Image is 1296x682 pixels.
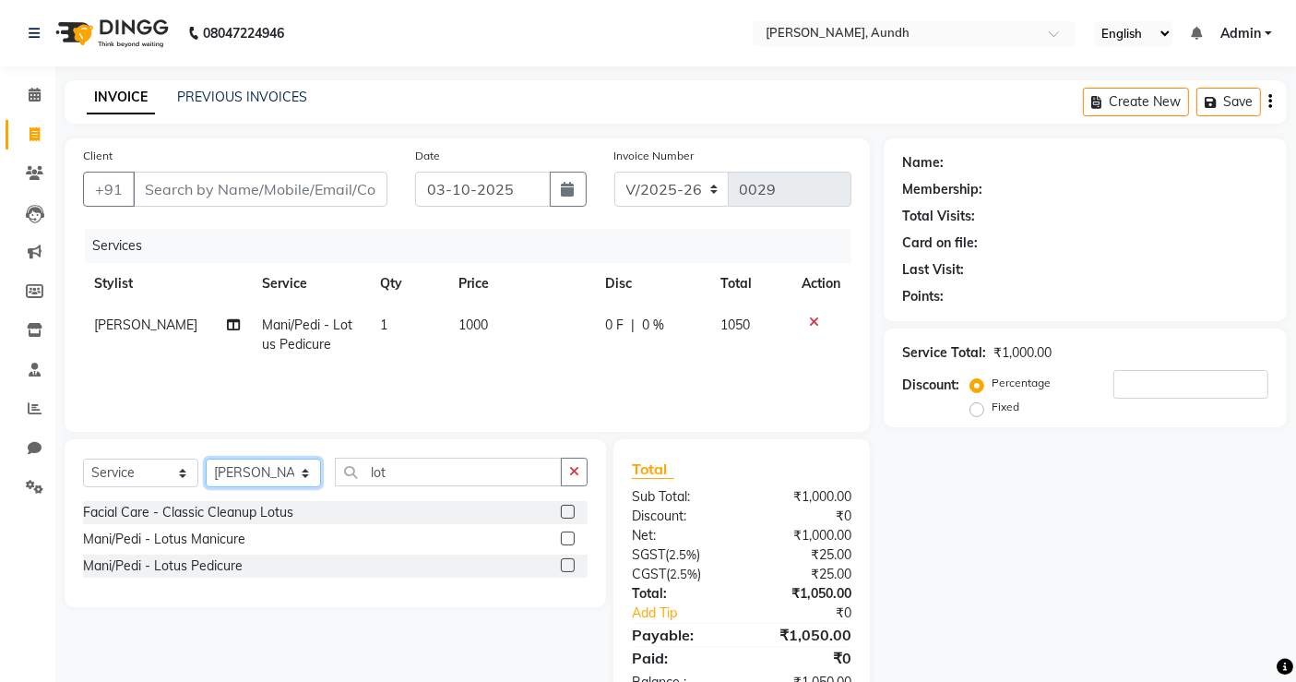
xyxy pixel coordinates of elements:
div: ₹1,000.00 [742,487,865,507]
div: ₹0 [742,647,865,669]
div: ₹1,000.00 [742,526,865,545]
span: 1050 [720,317,750,333]
div: Mani/Pedi - Lotus Pedicure [83,556,243,576]
button: +91 [83,172,135,207]
th: Disc [594,263,709,305]
span: 2.5% [670,567,697,581]
div: Discount: [618,507,742,526]
div: ₹0 [742,507,865,526]
span: Mani/Pedi - Lotus Pedicure [262,317,352,353]
div: ( ) [618,545,742,565]
div: Points: [902,287,944,306]
a: Add Tip [618,604,762,623]
th: Action [791,263,851,305]
span: CGST [632,566,666,582]
a: INVOICE [87,81,155,114]
div: Services [85,229,865,263]
div: Last Visit: [902,260,964,280]
span: 1 [380,317,387,333]
span: Total [632,460,674,479]
div: Name: [902,153,944,173]
div: Total Visits: [902,207,975,226]
div: ( ) [618,565,742,584]
div: ₹1,050.00 [742,584,865,604]
a: PREVIOUS INVOICES [177,89,307,105]
th: Stylist [83,263,251,305]
div: Net: [618,526,742,545]
img: logo [47,7,173,59]
span: 2.5% [669,547,696,562]
div: Total: [618,584,742,604]
div: Mani/Pedi - Lotus Manicure [83,530,245,549]
b: 08047224946 [203,7,284,59]
div: Membership: [902,180,982,199]
div: ₹1,000.00 [993,343,1052,363]
span: 0 F [605,316,624,335]
div: Payable: [618,624,742,646]
label: Date [415,148,440,164]
th: Price [447,263,594,305]
span: [PERSON_NAME] [94,317,197,333]
th: Qty [369,263,447,305]
span: 1000 [458,317,488,333]
label: Percentage [992,375,1051,391]
label: Client [83,148,113,164]
input: Search or Scan [335,458,562,486]
label: Fixed [992,399,1019,415]
div: Card on file: [902,233,978,253]
input: Search by Name/Mobile/Email/Code [133,172,387,207]
div: ₹25.00 [742,565,865,584]
div: Service Total: [902,343,986,363]
div: ₹1,050.00 [742,624,865,646]
button: Save [1196,88,1261,116]
div: ₹25.00 [742,545,865,565]
span: SGST [632,546,665,563]
div: ₹0 [763,604,866,623]
button: Create New [1083,88,1189,116]
th: Service [251,263,369,305]
label: Invoice Number [614,148,695,164]
div: Sub Total: [618,487,742,507]
span: | [631,316,635,335]
span: 0 % [642,316,664,335]
div: Paid: [618,647,742,669]
div: Facial Care - Classic Cleanup Lotus [83,503,293,522]
div: Discount: [902,376,959,395]
th: Total [709,263,791,305]
span: Admin [1220,24,1261,43]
